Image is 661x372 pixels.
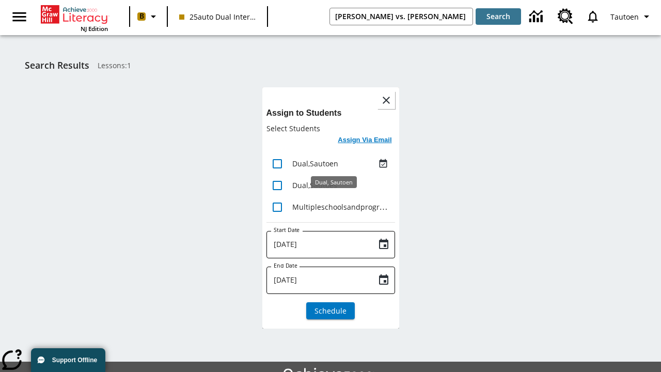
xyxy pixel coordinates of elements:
[292,202,424,212] span: Multipleschoolsandprograms , Sautoen
[274,226,300,234] label: Start Date
[41,4,108,25] a: Home
[377,91,395,109] button: Close
[311,176,357,188] div: Dual, Sautoen
[610,11,639,22] span: Tautoen
[139,10,144,23] span: B
[4,2,35,32] button: Open side menu
[266,231,369,258] input: MMMM-DD-YYYY
[292,159,338,168] span: Dual , Sautoen
[335,134,395,149] button: Assign Via Email
[31,348,105,372] button: Support Offline
[523,3,552,31] a: Data Center
[579,3,606,30] a: Notifications
[314,305,347,316] span: Schedule
[133,7,164,26] button: Boost Class color is peach. Change class color
[306,302,355,319] button: Schedule
[98,60,131,71] span: Lessons : 1
[292,180,337,190] span: Dual , Sautoes
[606,7,657,26] button: Profile/Settings
[274,262,297,270] label: End Date
[373,234,394,255] button: Choose date, selected date is Aug 24, 2025
[25,60,89,71] h1: Search Results
[266,106,395,120] h6: Assign to Students
[552,3,579,30] a: Resource Center, Will open in new tab
[292,202,391,212] div: Multipleschoolsandprograms, Sautoen
[266,123,395,134] p: Select Students
[338,134,391,146] h6: Assign Via Email
[373,270,394,290] button: Choose date, selected date is Aug 24, 2025
[330,8,473,25] input: search field
[476,8,521,25] button: Search
[292,158,375,169] div: Dual, Sautoen
[81,25,108,33] span: NJ Edition
[179,11,256,22] span: 25auto Dual International
[375,156,391,172] button: Assigned Aug 23 to Aug 23
[41,3,108,33] div: Home
[266,267,369,294] input: MMMM-DD-YYYY
[52,357,97,364] span: Support Offline
[262,87,399,329] div: lesson details
[292,180,391,191] div: Dual, Sautoes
